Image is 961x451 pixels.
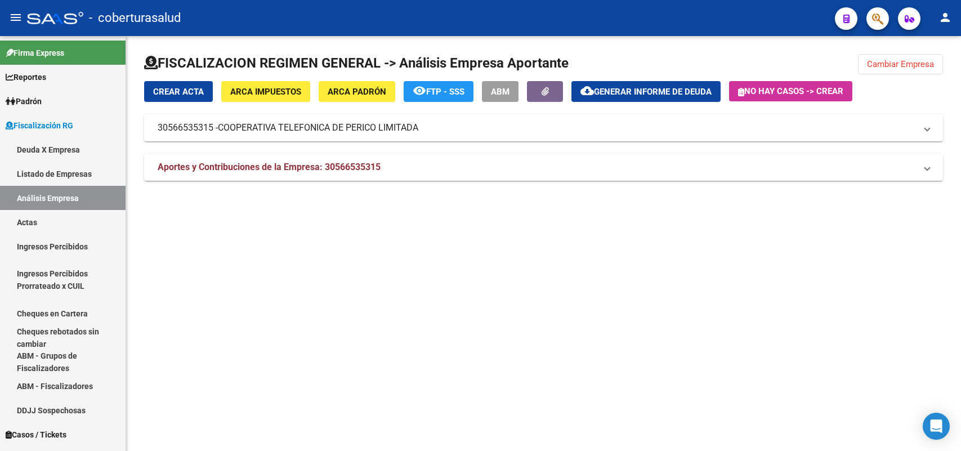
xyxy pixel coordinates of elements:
div: Open Intercom Messenger [923,413,950,440]
span: Fiscalización RG [6,119,73,132]
span: COOPERATIVA TELEFONICA DE PERICO LIMITADA [218,122,418,134]
button: No hay casos -> Crear [729,81,852,101]
span: FTP - SSS [426,87,464,97]
span: Cambiar Empresa [867,59,934,69]
button: FTP - SSS [404,81,473,102]
button: ABM [482,81,519,102]
span: ARCA Padrón [328,87,386,97]
span: ARCA Impuestos [230,87,301,97]
span: Crear Acta [153,87,204,97]
button: ARCA Impuestos [221,81,310,102]
mat-icon: cloud_download [580,84,594,97]
span: Firma Express [6,47,64,59]
mat-expansion-panel-header: Aportes y Contribuciones de la Empresa: 30566535315 [144,154,943,181]
button: Cambiar Empresa [858,54,943,74]
mat-expansion-panel-header: 30566535315 -COOPERATIVA TELEFONICA DE PERICO LIMITADA [144,114,943,141]
button: Crear Acta [144,81,213,102]
h1: FISCALIZACION REGIMEN GENERAL -> Análisis Empresa Aportante [144,54,569,72]
span: Casos / Tickets [6,428,66,441]
span: - coberturasalud [89,6,181,30]
span: ABM [491,87,509,97]
mat-icon: menu [9,11,23,24]
span: Padrón [6,95,42,108]
span: Generar informe de deuda [594,87,712,97]
button: ARCA Padrón [319,81,395,102]
span: Reportes [6,71,46,83]
button: Generar informe de deuda [571,81,721,102]
mat-panel-title: 30566535315 - [158,122,916,134]
span: No hay casos -> Crear [738,86,843,96]
span: Aportes y Contribuciones de la Empresa: 30566535315 [158,162,381,172]
mat-icon: remove_red_eye [413,84,426,97]
mat-icon: person [938,11,952,24]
